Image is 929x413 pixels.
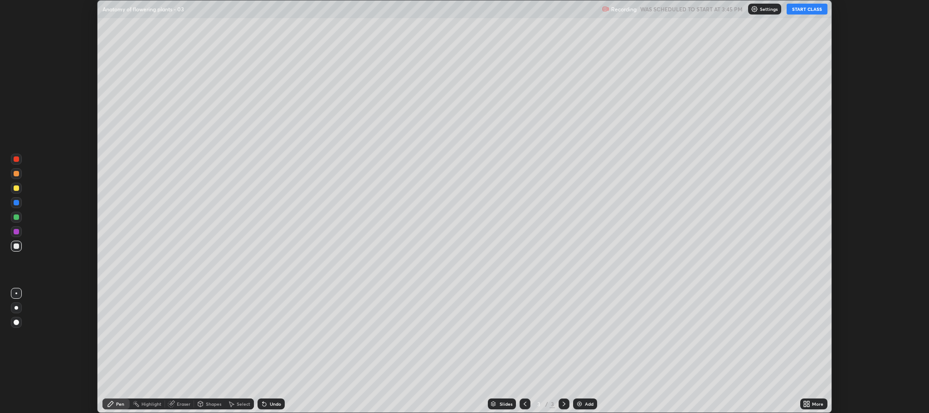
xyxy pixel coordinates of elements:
h5: WAS SCHEDULED TO START AT 3:45 PM [640,5,743,13]
img: class-settings-icons [751,5,758,13]
div: Shapes [206,402,221,406]
p: Anatomy of flowering plants - 03 [102,5,184,13]
div: 3 [550,400,555,408]
p: Settings [760,7,778,11]
div: / [545,401,548,407]
div: Select [237,402,250,406]
div: Slides [500,402,512,406]
div: Undo [270,402,281,406]
img: recording.375f2c34.svg [602,5,609,13]
div: Pen [116,402,124,406]
p: Recording [611,6,637,13]
div: More [812,402,823,406]
div: Add [585,402,593,406]
button: START CLASS [787,4,827,15]
div: 3 [534,401,543,407]
img: add-slide-button [576,400,583,408]
div: Highlight [141,402,161,406]
div: Eraser [177,402,190,406]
